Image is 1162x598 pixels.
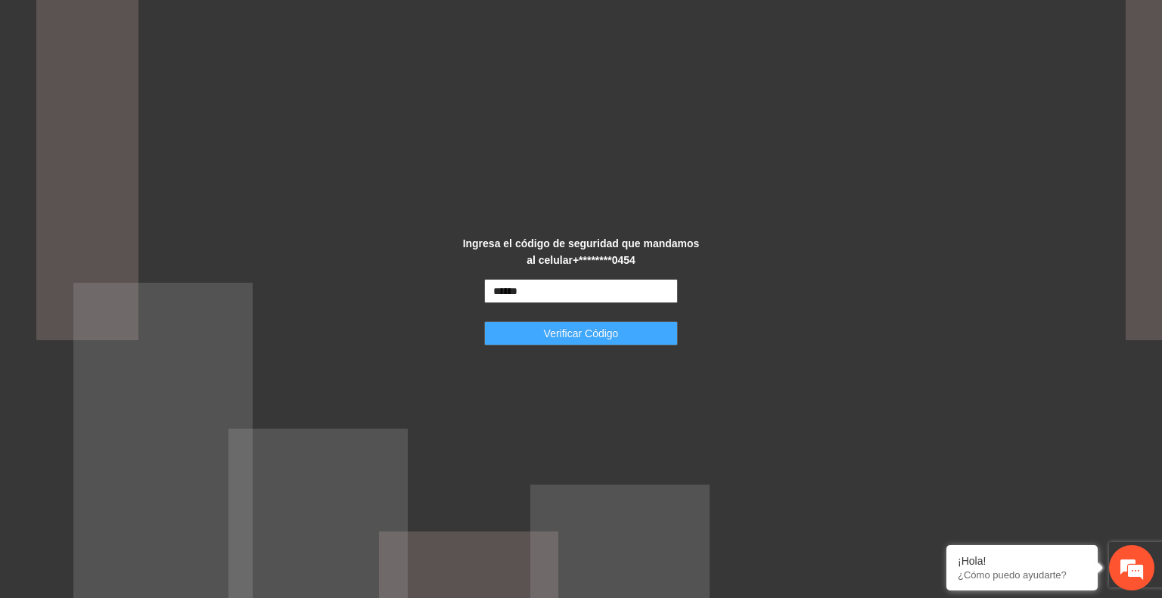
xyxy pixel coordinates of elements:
p: ¿Cómo puedo ayudarte? [958,569,1086,581]
button: Verificar Código [484,321,678,345]
div: ¡Hola! [958,555,1086,567]
textarea: Escriba su mensaje y pulse “Intro” [8,413,288,466]
div: Minimizar ventana de chat en vivo [248,8,284,44]
div: Chatee con nosotros ahora [79,77,254,97]
strong: Ingresa el código de seguridad que mandamos al celular +********0454 [463,237,700,266]
span: Verificar Código [544,325,619,342]
span: Estamos en línea. [88,202,209,355]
